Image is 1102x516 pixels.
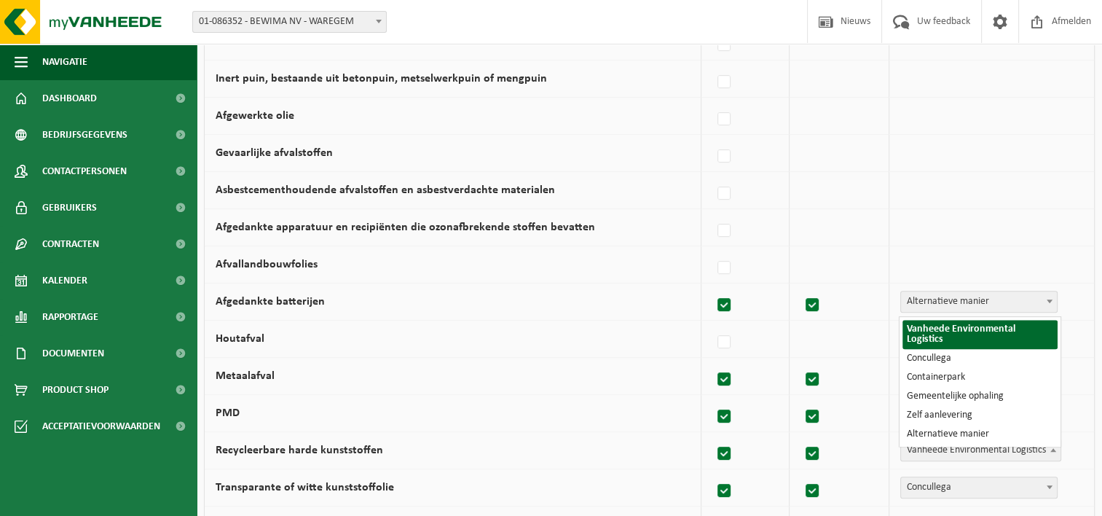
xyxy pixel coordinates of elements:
span: Bedrijfsgegevens [42,117,127,153]
label: Inert puin, bestaande uit betonpuin, metselwerkpuin of mengpuin [216,73,547,85]
label: Metaalafval [216,370,275,382]
span: Rapportage [42,299,98,335]
label: Gevaarlijke afvalstoffen [216,147,333,159]
label: Afgedankte apparatuur en recipiënten die ozonafbrekende stoffen bevatten [216,222,595,233]
span: Documenten [42,335,104,372]
label: Afgedankte batterijen [216,296,325,308]
span: Vanheede Environmental Logistics [901,440,1060,461]
span: Concullega [900,477,1058,499]
label: Houtafval [216,333,264,345]
label: Transparante of witte kunststoffolie [216,482,394,493]
li: Gemeentelijke ophaling [902,387,1058,406]
span: Acceptatievoorwaarden [42,408,160,445]
span: Contracten [42,226,99,262]
span: Concullega [901,477,1057,498]
span: Dashboard [42,80,97,117]
li: Zelf aanlevering [902,406,1058,425]
span: Gebruikers [42,189,97,226]
span: Alternatieve manier [901,292,1057,312]
label: Afgewerkte olie [216,110,294,122]
span: 01-086352 - BEWIMA NV - WAREGEM [193,12,386,32]
li: Concullega [902,349,1058,368]
li: Alternatieve manier [902,425,1058,444]
span: Kalender [42,262,87,299]
span: Contactpersonen [42,153,127,189]
label: Afvallandbouwfolies [216,259,318,270]
span: Product Shop [42,372,109,408]
span: Vanheede Environmental Logistics [900,439,1061,461]
span: Navigatie [42,44,87,80]
label: Recycleerbare harde kunststoffen [216,445,383,456]
span: 01-086352 - BEWIMA NV - WAREGEM [192,11,387,33]
li: Vanheede Environmental Logistics [902,320,1058,349]
span: Alternatieve manier [900,291,1058,313]
label: PMD [216,407,240,419]
label: Asbestcementhoudende afvalstoffen en asbestverdachte materialen [216,184,555,196]
li: Containerpark [902,368,1058,387]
